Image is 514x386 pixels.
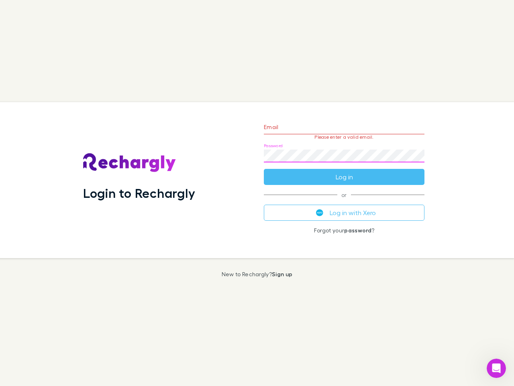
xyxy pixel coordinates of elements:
[83,185,195,201] h1: Login to Rechargly
[272,271,292,277] a: Sign up
[222,271,293,277] p: New to Rechargly?
[316,209,323,216] img: Xero's logo
[487,359,506,378] iframe: Intercom live chat
[264,227,424,234] p: Forgot your ?
[264,134,424,140] p: Please enter a valid email.
[83,153,176,172] img: Rechargly's Logo
[264,205,424,221] button: Log in with Xero
[264,143,283,149] label: Password
[264,169,424,185] button: Log in
[344,227,371,234] a: password
[264,195,424,195] span: or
